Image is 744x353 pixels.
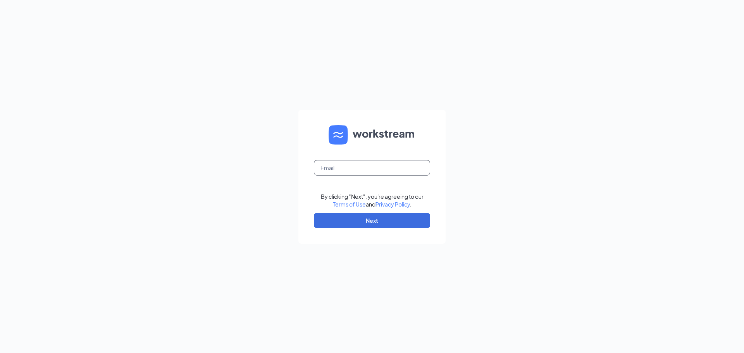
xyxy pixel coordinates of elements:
[329,125,415,145] img: WS logo and Workstream text
[321,193,424,208] div: By clicking "Next", you're agreeing to our and .
[375,201,410,208] a: Privacy Policy
[314,160,430,176] input: Email
[333,201,366,208] a: Terms of Use
[314,213,430,228] button: Next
